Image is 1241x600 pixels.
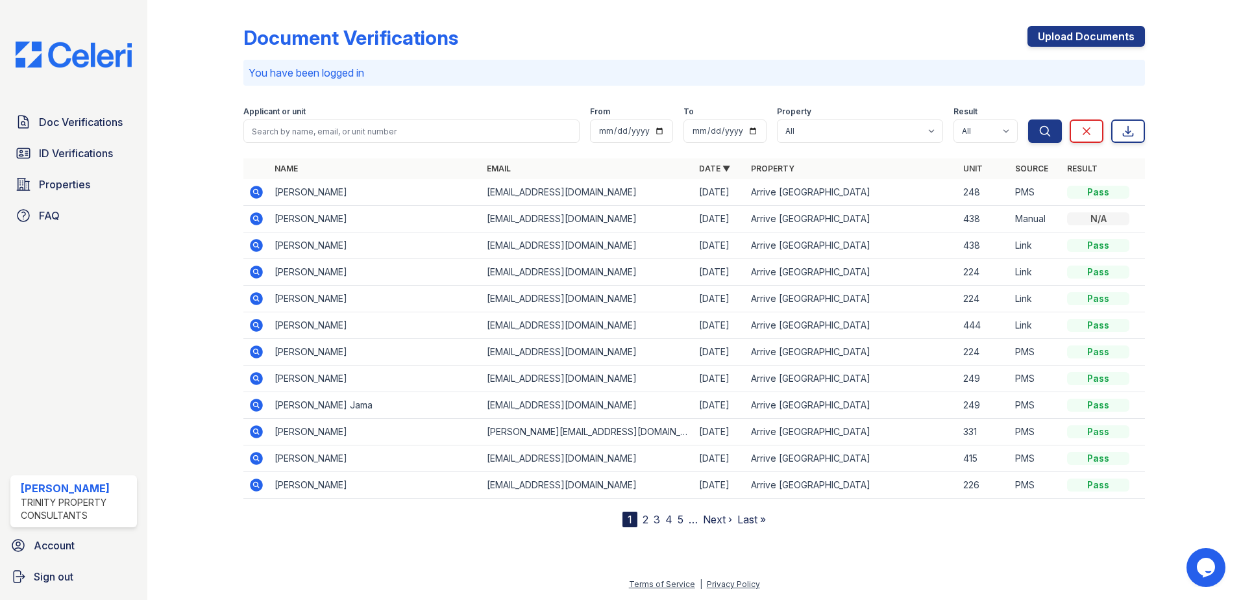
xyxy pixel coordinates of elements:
span: FAQ [39,208,60,223]
td: Arrive [GEOGRAPHIC_DATA] [746,259,958,286]
span: Sign out [34,569,73,584]
div: Pass [1067,425,1129,438]
td: Arrive [GEOGRAPHIC_DATA] [746,445,958,472]
td: 249 [958,392,1010,419]
span: Account [34,538,75,553]
td: [PERSON_NAME] [269,472,482,499]
td: [PERSON_NAME] [269,445,482,472]
span: Properties [39,177,90,192]
div: 1 [622,512,637,527]
td: Manual [1010,206,1062,232]
td: [DATE] [694,259,746,286]
td: [PERSON_NAME] [269,179,482,206]
td: 224 [958,259,1010,286]
td: [DATE] [694,312,746,339]
td: [PERSON_NAME] [269,259,482,286]
td: [PERSON_NAME] [269,286,482,312]
td: PMS [1010,419,1062,445]
td: [DATE] [694,419,746,445]
td: [EMAIL_ADDRESS][DOMAIN_NAME] [482,232,694,259]
td: Arrive [GEOGRAPHIC_DATA] [746,206,958,232]
div: Pass [1067,345,1129,358]
td: 415 [958,445,1010,472]
td: Link [1010,232,1062,259]
a: Terms of Service [629,579,695,589]
td: Link [1010,286,1062,312]
td: [EMAIL_ADDRESS][DOMAIN_NAME] [482,179,694,206]
div: Pass [1067,399,1129,412]
td: Arrive [GEOGRAPHIC_DATA] [746,392,958,419]
a: Result [1067,164,1098,173]
a: Doc Verifications [10,109,137,135]
td: [PERSON_NAME] [269,206,482,232]
div: Pass [1067,479,1129,492]
td: Arrive [GEOGRAPHIC_DATA] [746,472,958,499]
a: 2 [643,513,648,526]
td: Link [1010,259,1062,286]
td: Arrive [GEOGRAPHIC_DATA] [746,286,958,312]
div: Pass [1067,186,1129,199]
td: [DATE] [694,232,746,259]
td: PMS [1010,179,1062,206]
td: 224 [958,339,1010,366]
td: [DATE] [694,472,746,499]
img: CE_Logo_Blue-a8612792a0a2168367f1c8372b55b34899dd931a85d93a1a3d3e32e68fde9ad4.png [5,42,142,68]
div: Trinity Property Consultants [21,496,132,522]
td: [PERSON_NAME] Jama [269,392,482,419]
label: Property [777,106,811,117]
a: Next › [703,513,732,526]
a: Sign out [5,564,142,590]
td: 331 [958,419,1010,445]
td: Arrive [GEOGRAPHIC_DATA] [746,179,958,206]
td: Arrive [GEOGRAPHIC_DATA] [746,366,958,392]
iframe: chat widget [1186,548,1228,587]
td: [PERSON_NAME] [269,419,482,445]
p: You have been logged in [249,65,1140,81]
a: ID Verifications [10,140,137,166]
td: [EMAIL_ADDRESS][DOMAIN_NAME] [482,312,694,339]
div: Pass [1067,452,1129,465]
label: To [683,106,694,117]
a: 4 [665,513,672,526]
td: Arrive [GEOGRAPHIC_DATA] [746,312,958,339]
td: PMS [1010,392,1062,419]
div: Pass [1067,372,1129,385]
div: Document Verifications [243,26,458,49]
td: [DATE] [694,366,746,392]
td: [PERSON_NAME] [269,312,482,339]
td: [PERSON_NAME][EMAIL_ADDRESS][DOMAIN_NAME] [482,419,694,445]
td: [EMAIL_ADDRESS][DOMAIN_NAME] [482,445,694,472]
td: PMS [1010,472,1062,499]
td: PMS [1010,445,1062,472]
div: Pass [1067,319,1129,332]
a: Last » [737,513,766,526]
td: [EMAIL_ADDRESS][DOMAIN_NAME] [482,259,694,286]
a: Property [751,164,794,173]
a: Email [487,164,511,173]
div: | [700,579,702,589]
span: Doc Verifications [39,114,123,130]
td: [DATE] [694,286,746,312]
td: [PERSON_NAME] [269,339,482,366]
a: Account [5,532,142,558]
a: Date ▼ [699,164,730,173]
td: PMS [1010,339,1062,366]
td: 444 [958,312,1010,339]
td: [DATE] [694,445,746,472]
td: 249 [958,366,1010,392]
a: Name [275,164,298,173]
span: ID Verifications [39,145,113,161]
td: PMS [1010,366,1062,392]
td: [DATE] [694,392,746,419]
td: [EMAIL_ADDRESS][DOMAIN_NAME] [482,366,694,392]
td: [EMAIL_ADDRESS][DOMAIN_NAME] [482,392,694,419]
td: Arrive [GEOGRAPHIC_DATA] [746,339,958,366]
div: N/A [1067,212,1129,225]
div: Pass [1067,239,1129,252]
label: Result [953,106,977,117]
a: Privacy Policy [707,579,760,589]
td: 224 [958,286,1010,312]
label: From [590,106,610,117]
td: 438 [958,232,1010,259]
